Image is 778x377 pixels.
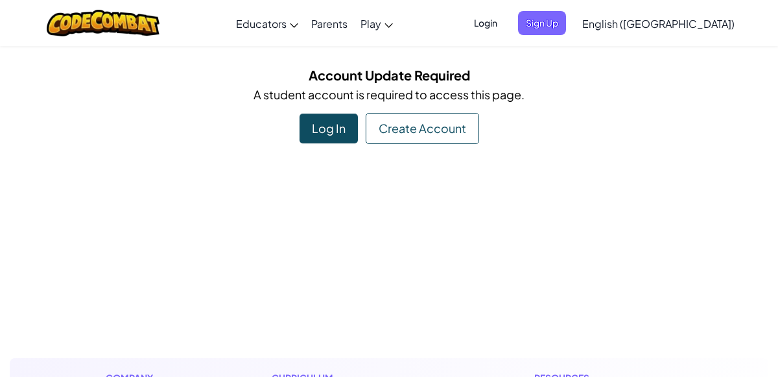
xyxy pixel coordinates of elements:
span: Educators [236,17,287,30]
button: Sign Up [518,11,566,35]
span: Play [360,17,381,30]
div: Create Account [366,113,479,144]
a: Play [354,6,399,41]
a: English ([GEOGRAPHIC_DATA]) [576,6,741,41]
span: English ([GEOGRAPHIC_DATA]) [582,17,735,30]
button: Login [466,11,505,35]
a: Educators [230,6,305,41]
p: A student account is required to access this page. [19,85,759,104]
img: CodeCombat logo [47,10,160,36]
h5: Account Update Required [19,65,759,85]
div: Log In [300,114,358,143]
a: Parents [305,6,354,41]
